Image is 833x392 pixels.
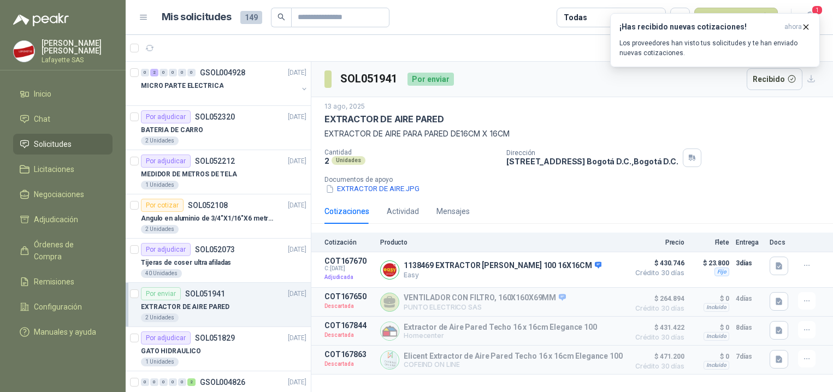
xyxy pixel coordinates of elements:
[324,265,374,272] span: C: [DATE]
[150,69,158,76] div: 2
[381,351,399,369] img: Company Logo
[324,321,374,330] p: COT167844
[630,321,684,334] span: $ 431.422
[630,305,684,312] span: Crédito 30 días
[630,257,684,270] span: $ 430.746
[288,377,306,388] p: [DATE]
[178,378,186,386] div: 0
[404,293,566,303] p: VENTILADOR CON FILTRO, 160X160X69MM
[694,8,778,27] button: Nueva solicitud
[324,301,374,312] p: Descartada
[141,155,191,168] div: Por adjudicar
[324,102,365,112] p: 13 ago, 2025
[691,350,729,363] p: $ 0
[187,69,196,76] div: 0
[141,331,191,345] div: Por adjudicar
[704,332,729,341] div: Incluido
[691,321,729,334] p: $ 0
[126,150,311,194] a: Por adjudicarSOL052212[DATE] MEDIDOR DE METROS DE TELA1 Unidades
[13,271,113,292] a: Remisiones
[381,261,399,279] img: Company Logo
[34,88,51,100] span: Inicio
[381,322,399,340] img: Company Logo
[169,69,177,76] div: 0
[195,246,235,253] p: SOL052073
[141,243,191,256] div: Por adjudicar
[506,149,678,157] p: Dirección
[141,378,149,386] div: 0
[387,205,419,217] div: Actividad
[324,350,374,359] p: COT167863
[195,113,235,121] p: SOL052320
[13,234,113,267] a: Órdenes de Compra
[126,283,311,327] a: Por enviarSOL051941[DATE] EXTRACTOR DE AIRE PARED2 Unidades
[404,271,601,279] p: Easy
[610,13,820,67] button: ¡Has recibido nuevas cotizaciones!ahora Los proveedores han visto tus solicitudes y te han enviad...
[34,276,74,288] span: Remisiones
[324,114,444,125] p: EXTRACTOR DE AIRE PARED
[714,268,729,276] div: Fijo
[277,13,285,21] span: search
[324,128,820,140] p: EXTRACTOR DE AIRE PARA PARED DE16CM X 16CM
[630,363,684,370] span: Crédito 30 días
[736,350,763,363] p: 7 días
[195,157,235,165] p: SOL052212
[404,323,597,331] p: Extractor de Aire Pared Techo 16 x 16cm Elegance 100
[13,184,113,205] a: Negociaciones
[736,257,763,270] p: 3 días
[141,199,184,212] div: Por cotizar
[13,296,113,317] a: Configuración
[630,292,684,305] span: $ 264.894
[404,360,623,369] p: COFEIND ON LINE
[506,157,678,166] p: [STREET_ADDRESS] Bogotá D.C. , Bogotá D.C.
[141,225,179,234] div: 2 Unidades
[141,181,179,189] div: 1 Unidades
[159,69,168,76] div: 0
[324,359,374,370] p: Descartada
[150,378,158,386] div: 0
[141,346,201,357] p: GATO HIDRAULICO
[407,73,454,86] div: Por enviar
[169,378,177,386] div: 0
[126,327,311,371] a: Por adjudicarSOL051829[DATE] GATO HIDRAULICO1 Unidades
[141,125,203,135] p: BATERIA DE CARRO
[736,292,763,305] p: 4 días
[324,239,374,246] p: Cotización
[288,289,306,299] p: [DATE]
[736,321,763,334] p: 8 días
[619,38,811,58] p: Los proveedores han visto tus solicitudes y te han enviado nuevas cotizaciones.
[564,11,587,23] div: Todas
[141,81,223,91] p: MICRO PARTE ELECTRICA
[324,156,329,165] p: 2
[178,69,186,76] div: 0
[13,322,113,342] a: Manuales y ayuda
[188,201,228,209] p: SOL052108
[13,84,113,104] a: Inicio
[736,239,763,246] p: Entrega
[288,112,306,122] p: [DATE]
[324,149,498,156] p: Cantidad
[141,69,149,76] div: 0
[141,313,179,322] div: 2 Unidades
[141,213,277,224] p: Angulo en aluminio de 3/4"X1/16"X6 metros color Anolok
[630,239,684,246] p: Precio
[288,200,306,211] p: [DATE]
[288,333,306,343] p: [DATE]
[162,9,232,25] h1: Mis solicitudes
[324,176,829,183] p: Documentos de apoyo
[747,68,803,90] button: Recibido
[380,239,623,246] p: Producto
[13,159,113,180] a: Licitaciones
[34,138,72,150] span: Solicitudes
[704,361,729,370] div: Incluido
[200,378,245,386] p: GSOL004826
[141,258,231,268] p: Tijeras de coser ultra afiladas
[126,106,311,150] a: Por adjudicarSOL052320[DATE] BATERIA DE CARRO2 Unidades
[288,68,306,78] p: [DATE]
[811,5,823,15] span: 1
[34,301,82,313] span: Configuración
[42,57,113,63] p: Lafayette SAS
[34,326,96,338] span: Manuales y ayuda
[630,270,684,276] span: Crédito 30 días
[141,136,179,145] div: 2 Unidades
